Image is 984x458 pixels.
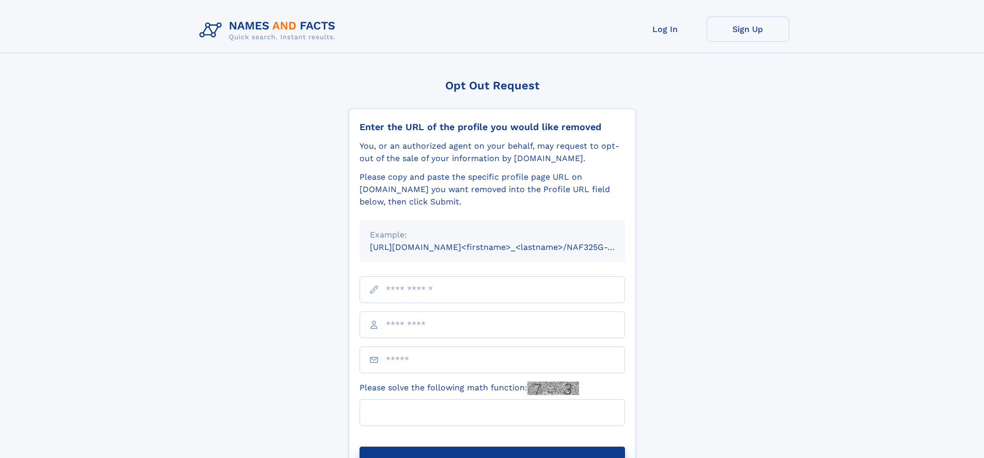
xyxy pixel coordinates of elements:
[707,17,789,42] a: Sign Up
[360,121,625,133] div: Enter the URL of the profile you would like removed
[349,79,636,92] div: Opt Out Request
[360,140,625,165] div: You, or an authorized agent on your behalf, may request to opt-out of the sale of your informatio...
[370,229,615,241] div: Example:
[360,171,625,208] div: Please copy and paste the specific profile page URL on [DOMAIN_NAME] you want removed into the Pr...
[360,382,579,395] label: Please solve the following math function:
[370,242,645,252] small: [URL][DOMAIN_NAME]<firstname>_<lastname>/NAF325G-xxxxxxxx
[624,17,707,42] a: Log In
[195,17,344,44] img: Logo Names and Facts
